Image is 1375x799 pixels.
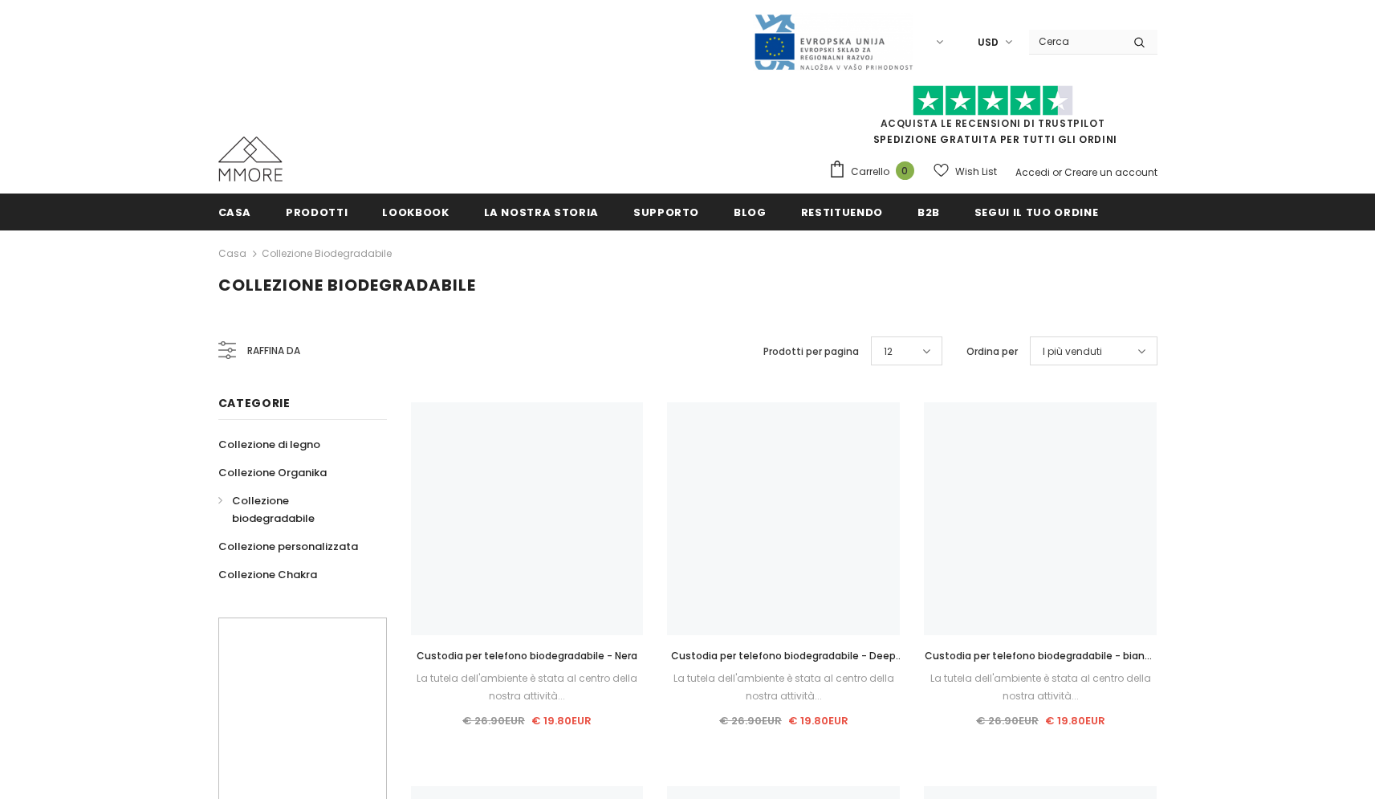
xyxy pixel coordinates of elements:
[734,205,767,220] span: Blog
[218,487,369,532] a: Collezione biodegradabile
[382,205,449,220] span: Lookbook
[828,160,922,184] a: Carrello 0
[1064,165,1157,179] a: Creare un account
[232,493,315,526] span: Collezione biodegradabile
[801,194,883,230] a: Restituendo
[382,194,449,230] a: Lookbook
[218,244,246,263] a: Casa
[286,194,348,230] a: Prodotti
[484,194,599,230] a: La nostra storia
[753,35,913,48] a: Javni Razpis
[218,567,317,582] span: Collezione Chakra
[978,35,999,51] span: USD
[884,344,893,360] span: 12
[1052,165,1062,179] span: or
[218,395,291,411] span: Categorie
[753,13,913,71] img: Javni Razpis
[218,561,317,589] a: Collezione Chakra
[966,344,1018,360] label: Ordina per
[734,194,767,230] a: Blog
[633,205,699,220] span: supporto
[286,205,348,220] span: Prodotti
[924,647,1157,665] a: Custodia per telefono biodegradabile - bianco naturale
[788,713,848,728] span: € 19.80EUR
[633,194,699,230] a: supporto
[411,670,644,705] div: La tutela dell'ambiente è stata al centro della nostra attività...
[218,430,320,459] a: Collezione di legno
[974,205,1098,220] span: Segui il tuo ordine
[667,670,900,705] div: La tutela dell'ambiente è stata al centro della nostra attività...
[218,274,476,296] span: Collezione biodegradabile
[1029,30,1121,53] input: Search Site
[218,194,252,230] a: Casa
[851,164,889,180] span: Carrello
[955,164,997,180] span: Wish List
[667,647,900,665] a: Custodia per telefono biodegradabile - Deep Sea Blue
[671,649,903,680] span: Custodia per telefono biodegradabile - Deep Sea Blue
[934,157,997,185] a: Wish List
[913,85,1073,116] img: Fidati di Pilot Stars
[1015,165,1050,179] a: Accedi
[262,247,392,260] a: Collezione biodegradabile
[247,342,300,360] span: Raffina da
[763,344,859,360] label: Prodotti per pagina
[1045,713,1105,728] span: € 19.80EUR
[531,713,592,728] span: € 19.80EUR
[218,465,327,480] span: Collezione Organika
[917,194,940,230] a: B2B
[462,713,525,728] span: € 26.90EUR
[417,649,637,662] span: Custodia per telefono biodegradabile - Nera
[484,205,599,220] span: La nostra storia
[719,713,782,728] span: € 26.90EUR
[917,205,940,220] span: B2B
[828,92,1157,146] span: SPEDIZIONE GRATUITA PER TUTTI GLI ORDINI
[896,161,914,180] span: 0
[976,713,1039,728] span: € 26.90EUR
[881,116,1105,130] a: Acquista le recensioni di TrustPilot
[218,437,320,452] span: Collezione di legno
[801,205,883,220] span: Restituendo
[924,670,1157,705] div: La tutela dell'ambiente è stata al centro della nostra attività...
[218,459,327,487] a: Collezione Organika
[974,194,1098,230] a: Segui il tuo ordine
[218,539,358,554] span: Collezione personalizzata
[218,137,283,181] img: Casi MMORE
[925,649,1157,680] span: Custodia per telefono biodegradabile - bianco naturale
[1043,344,1102,360] span: I più venduti
[218,532,358,561] a: Collezione personalizzata
[411,647,644,665] a: Custodia per telefono biodegradabile - Nera
[218,205,252,220] span: Casa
